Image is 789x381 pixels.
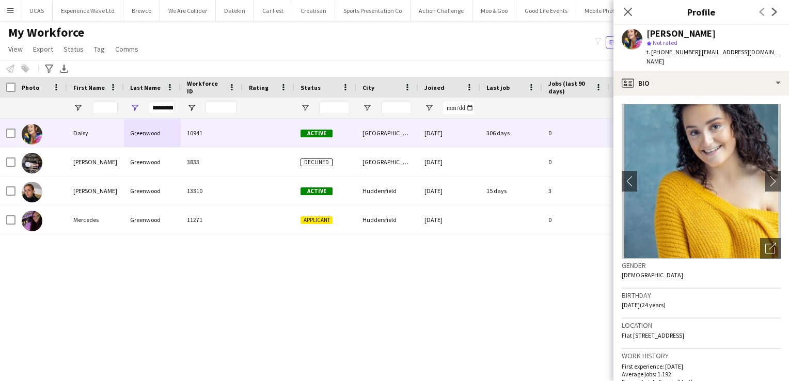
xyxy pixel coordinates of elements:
button: Brewco [123,1,160,21]
span: Last Name [130,84,161,91]
span: Declined [301,158,333,166]
div: Greenwood [124,119,181,147]
p: First experience: [DATE] [622,362,781,370]
div: Open photos pop-in [760,238,781,259]
span: Applicant [301,216,333,224]
h3: Work history [622,351,781,360]
span: Rating [249,84,269,91]
button: Open Filter Menu [130,103,139,113]
button: We Are Collider [160,1,216,21]
div: Mercedes [67,205,124,234]
span: Tag [94,44,105,54]
div: [DATE] [418,205,480,234]
button: Mobile Photo Booth [GEOGRAPHIC_DATA] [576,1,701,21]
h3: Gender [622,261,781,270]
span: Workforce ID [187,80,224,95]
span: [DEMOGRAPHIC_DATA] [622,271,683,279]
div: Bio [613,71,789,96]
div: 10941 [181,119,243,147]
h3: Location [622,321,781,330]
a: Status [59,42,88,56]
button: Open Filter Menu [187,103,196,113]
button: Everyone4,745 [606,36,657,49]
img: Daisy Greenwood [22,124,42,145]
div: Huddersfield [356,177,418,205]
input: Joined Filter Input [443,102,474,114]
button: Good Life Events [516,1,576,21]
div: 3 [542,177,609,205]
span: Not rated [653,39,677,46]
a: Comms [111,42,143,56]
span: Comms [115,44,138,54]
div: 11271 [181,205,243,234]
a: View [4,42,27,56]
div: 3833 [181,148,243,176]
h3: Profile [613,5,789,19]
img: Ella Greenwood [22,153,42,173]
button: Car Fest [254,1,292,21]
span: Active [301,130,333,137]
img: Crew avatar or photo [622,104,781,259]
button: Open Filter Menu [73,103,83,113]
span: [DATE] (24 years) [622,301,666,309]
input: First Name Filter Input [92,102,118,114]
div: [PERSON_NAME] [67,177,124,205]
app-action-btn: Export XLSX [58,62,70,75]
span: View [8,44,23,54]
div: [PERSON_NAME] [67,148,124,176]
div: Daisy [67,119,124,147]
span: Status [64,44,84,54]
span: Last job [486,84,510,91]
input: City Filter Input [381,102,412,114]
div: 15 days [480,177,542,205]
div: [GEOGRAPHIC_DATA] [356,148,418,176]
div: [DATE] [418,119,480,147]
a: Tag [90,42,109,56]
button: Datekin [216,1,254,21]
p: Average jobs: 1.192 [622,370,781,378]
span: t. [PHONE_NUMBER] [646,48,700,56]
a: Export [29,42,57,56]
div: Greenwood [124,177,181,205]
button: Sports Presentation Co [335,1,411,21]
input: Workforce ID Filter Input [206,102,236,114]
div: 13310 [181,177,243,205]
button: Creatisan [292,1,335,21]
button: Action Challenge [411,1,472,21]
span: Status [301,84,321,91]
span: First Name [73,84,105,91]
span: Flat [STREET_ADDRESS] [622,331,684,339]
div: [DATE] [418,148,480,176]
div: [GEOGRAPHIC_DATA] [356,119,418,147]
div: 306 days [480,119,542,147]
img: Lizzie Greenwood [22,182,42,202]
span: | [EMAIL_ADDRESS][DOMAIN_NAME] [646,48,777,65]
div: Huddersfield [356,205,418,234]
div: [DATE] [418,177,480,205]
input: Status Filter Input [319,102,350,114]
button: Open Filter Menu [301,103,310,113]
button: Open Filter Menu [424,103,434,113]
button: Experience Wave Ltd [53,1,123,21]
div: [PERSON_NAME] [646,29,716,38]
div: 0 [542,119,609,147]
button: Open Filter Menu [362,103,372,113]
div: Greenwood [124,148,181,176]
button: UCAS [21,1,53,21]
span: My Workforce [8,25,84,40]
span: City [362,84,374,91]
img: Mercedes Greenwood [22,211,42,231]
div: 0 [542,205,609,234]
app-action-btn: Advanced filters [43,62,55,75]
input: Last Name Filter Input [149,102,175,114]
span: Joined [424,84,445,91]
span: Export [33,44,53,54]
div: Greenwood [124,205,181,234]
span: Photo [22,84,39,91]
span: Active [301,187,333,195]
span: Jobs (last 90 days) [548,80,591,95]
h3: Birthday [622,291,781,300]
div: 0 [542,148,609,176]
button: Moo & Goo [472,1,516,21]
